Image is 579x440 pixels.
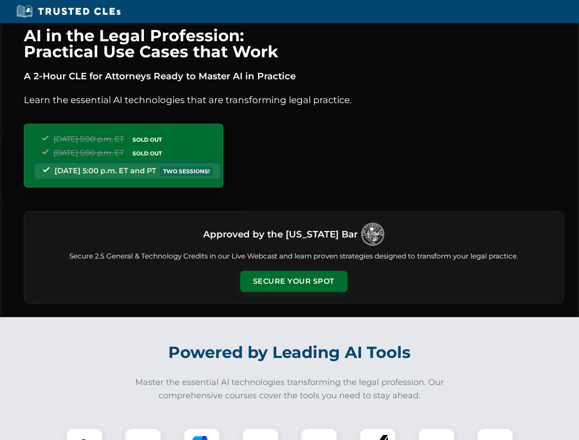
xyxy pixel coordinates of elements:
span: SOLD OUT [129,148,165,158]
img: Trusted CLEs [14,5,123,18]
h2: Powered by Leading AI Tools [36,336,544,368]
p: Learn the essential AI technologies that are transforming legal practice. [24,93,564,107]
span: [DATE] 5:00 p.m. ET [54,148,124,157]
img: Logo [361,223,384,246]
button: Secure Your Spot [240,271,347,292]
h1: AI in the Legal Profession: Practical Use Cases that Work [24,27,564,60]
span: [DATE] 5:00 p.m. ET [54,135,124,143]
p: A 2-Hour CLE for Attorneys Ready to Master AI in Practice [24,69,564,83]
h3: Approved by the [US_STATE] Bar [203,226,358,242]
span: SOLD OUT [129,135,165,144]
p: Secure 2.5 General & Technology Credits in our Live Webcast and learn proven strategies designed ... [35,251,552,262]
p: Master the essential AI technologies transforming the legal profession. Our comprehensive courses... [129,376,450,402]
